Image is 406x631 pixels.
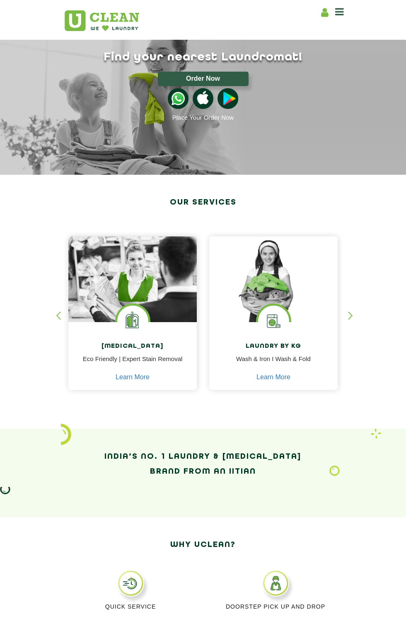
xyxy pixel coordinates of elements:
a: Place Your Order Now [172,114,234,121]
img: Drycleaners near me [68,236,197,340]
img: Laundry Services near me [117,306,148,337]
h2: India’s No. 1 Laundry & [MEDICAL_DATA] Brand from an IITian [64,449,342,479]
img: whatsappicon.png [168,88,188,109]
img: DOORSTEP_PICK_UP_AND_DROP_11zon.webp [262,570,289,597]
h4: Laundry by Kg [215,343,331,350]
h2: Our Services [64,195,342,210]
img: laundry washing machine [258,306,289,337]
p: Eco Friendly | Expert Stain Removal [75,354,191,373]
a: Learn More [116,373,150,381]
img: icon_2.png [61,424,71,445]
p: Doorstep Pick up and Drop [209,603,342,610]
img: playstoreicon.png [217,88,238,109]
h4: [MEDICAL_DATA] [75,343,191,350]
h1: Find your nearest Laundromat! [58,51,348,64]
a: Learn More [256,373,290,381]
img: apple-icon.png [193,88,213,109]
img: QUICK_SERVICE_11zon.webp [117,570,144,597]
img: Laundry [329,465,340,476]
p: Quick Service [64,603,197,610]
h2: Why Uclean? [64,537,342,552]
button: Order Now [158,72,249,86]
img: a girl with laundry basket [209,236,338,322]
p: Wash & Iron I Wash & Fold [215,354,331,373]
img: Laundry wash and iron [371,429,381,439]
img: UClean Laundry and Dry Cleaning [65,10,139,31]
